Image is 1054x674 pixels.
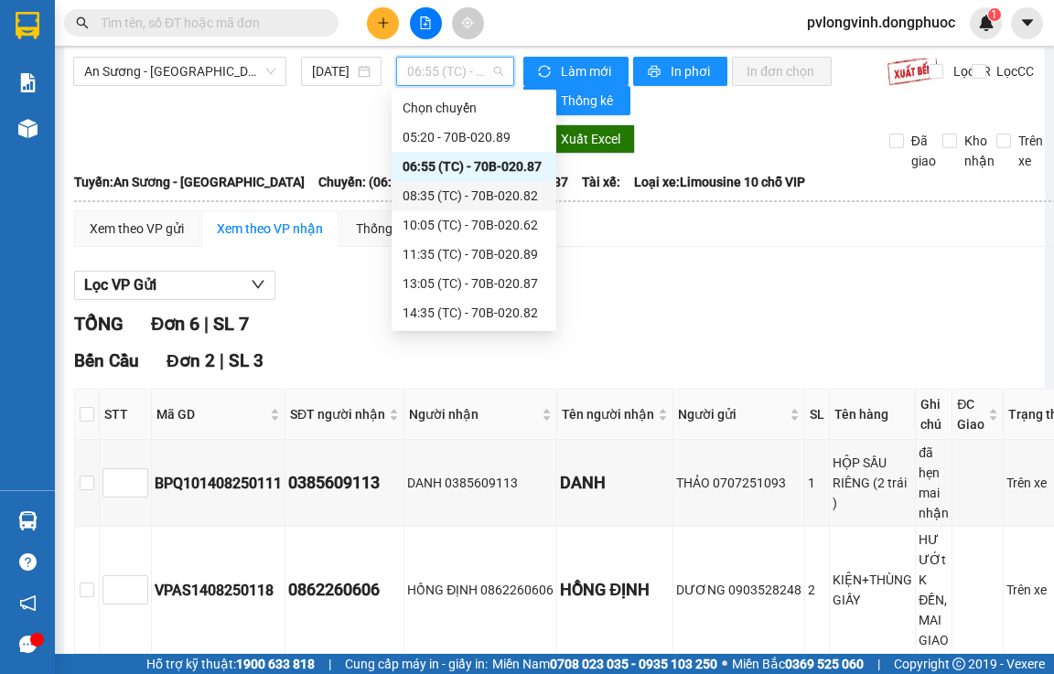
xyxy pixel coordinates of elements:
button: aim [452,7,484,39]
div: VPAS1408250118 [155,579,282,602]
span: SĐT người nhận [290,404,385,424]
th: Tên hàng [830,390,916,440]
div: 11:35 (TC) - 70B-020.89 [403,244,545,264]
span: Kho nhận [957,131,1002,171]
div: 0385609113 [288,470,401,496]
span: Tên người nhận [562,404,654,424]
span: | [204,313,209,335]
button: syncLàm mới [523,57,629,86]
div: 06:55 (TC) - 70B-020.87 [403,156,545,177]
span: Tài xế: [582,172,620,192]
div: DƯƠNG 0903528248 [676,580,801,600]
span: copyright [952,658,965,670]
img: logo-vxr [16,12,39,39]
sup: 1 [988,8,1001,21]
span: ⚪️ [722,660,727,668]
span: An Sương - Châu Thành [84,58,275,85]
span: Lọc CC [989,61,1037,81]
span: ĐC Giao [957,394,984,434]
div: HỒNG ĐỊNH [560,577,670,603]
strong: 1900 633 818 [236,657,315,671]
div: DANH [560,470,670,496]
span: SL 7 [213,313,249,335]
td: HỒNG ĐỊNH [557,527,673,654]
span: Đơn 2 [167,350,215,371]
td: 0385609113 [285,440,404,527]
span: In phơi [671,61,713,81]
div: 10:05 (TC) - 70B-020.62 [403,215,545,235]
button: file-add [410,7,442,39]
span: pvlongvinh.dongphuoc [792,11,970,34]
div: 2 [808,580,826,600]
span: Hỗ trợ kỹ thuật: [146,654,315,674]
span: Lọc CR [946,61,994,81]
span: | [877,654,880,674]
span: sync [538,65,554,80]
div: 1 [808,473,826,493]
td: VPAS1408250118 [152,527,285,654]
span: Mã GD [156,404,266,424]
div: THẢO 0707251093 [676,473,801,493]
th: SL [805,390,830,440]
span: Chuyến: (06:55 [DATE]) [318,172,452,192]
div: 14:35 (TC) - 70B-020.82 [403,303,545,323]
div: HƯ ƯỚt K ĐỀN, MAI GIAO [919,530,949,650]
span: Đã giao [904,131,943,171]
div: Xem theo VP nhận [217,219,323,239]
span: Miền Nam [492,654,717,674]
img: 9k= [887,57,939,86]
button: downloadXuất Excel [526,124,635,154]
input: Tìm tên, số ĐT hoặc mã đơn [101,13,317,33]
div: BPQ101408250111 [155,472,282,495]
div: Thống kê [356,219,408,239]
img: warehouse-icon [18,511,38,530]
div: 0862260606 [288,577,401,603]
span: question-circle [19,553,37,571]
span: Người gửi [678,404,786,424]
img: icon-new-feature [978,15,995,31]
div: 08:35 (TC) - 70B-020.82 [403,186,545,206]
span: Miền Bắc [732,654,864,674]
span: Lọc VP Gửi [84,273,156,296]
div: 05:20 - 70B-020.89 [403,127,545,147]
button: Lọc VP Gửi [74,271,275,300]
span: TỔNG [74,313,124,335]
span: printer [648,65,663,80]
strong: 0708 023 035 - 0935 103 250 [550,657,717,671]
span: SL 3 [229,350,263,371]
span: Loại xe: Limousine 10 chỗ VIP [634,172,805,192]
b: Tuyến: An Sương - [GEOGRAPHIC_DATA] [74,175,305,189]
span: 1 [991,8,997,21]
span: Đơn 6 [151,313,199,335]
span: search [76,16,89,29]
span: plus [377,16,390,29]
strong: 0369 525 060 [785,657,864,671]
span: Làm mới [561,61,614,81]
td: BPQ101408250111 [152,440,285,527]
span: Trên xe [1011,131,1050,171]
input: 15/08/2025 [312,61,354,81]
span: down [251,277,265,292]
span: caret-down [1019,15,1036,31]
span: Bến Cầu [74,350,139,371]
span: Người nhận [409,404,538,424]
div: Chọn chuyến [392,93,556,123]
div: 13:05 (TC) - 70B-020.87 [403,273,545,294]
th: Ghi chú [916,390,952,440]
span: file-add [419,16,432,29]
div: Xem theo VP gửi [90,219,184,239]
span: Xuất Excel [561,129,620,149]
span: Cung cấp máy in - giấy in: [345,654,488,674]
span: Thống kê [561,91,616,111]
div: DANH 0385609113 [407,473,554,493]
button: In đơn chọn [732,57,832,86]
div: đã hẹn mai nhận [919,443,949,523]
td: DANH [557,440,673,527]
td: 0862260606 [285,527,404,654]
img: solution-icon [18,73,38,92]
span: message [19,636,37,653]
div: HỒNG ĐỊNH 0862260606 [407,580,554,600]
span: aim [461,16,474,29]
button: printerIn phơi [633,57,727,86]
span: 06:55 (TC) - 70B-020.87 [407,58,503,85]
